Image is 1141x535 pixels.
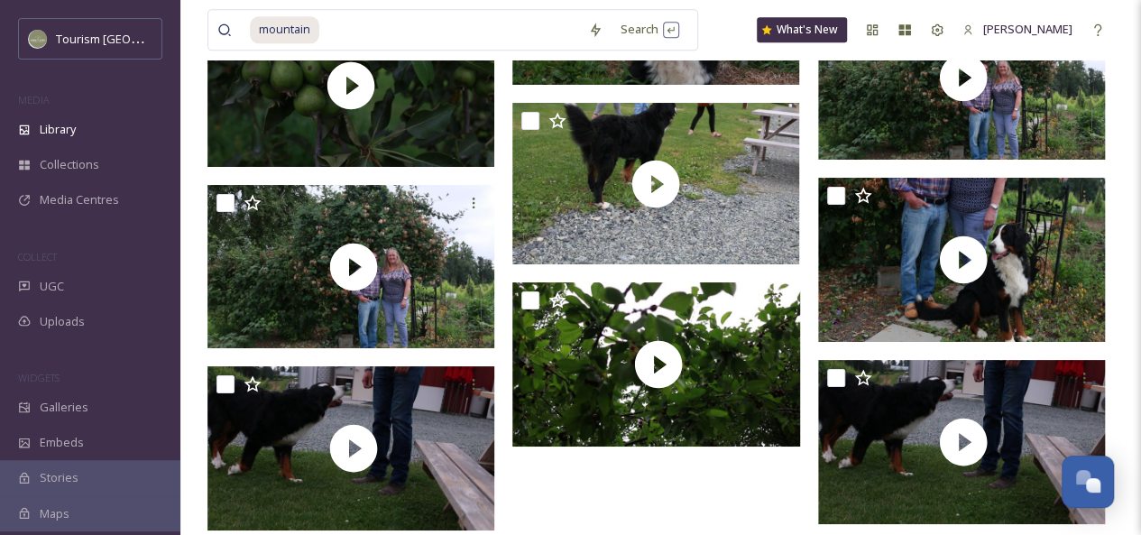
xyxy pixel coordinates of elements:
img: thumbnail [818,360,1109,524]
span: MEDIA [18,93,50,106]
span: Collections [40,156,99,173]
img: thumbnail [512,103,799,264]
span: COLLECT [18,250,57,263]
img: Abbotsford_Snapsea.png [29,30,47,48]
img: thumbnail [818,178,1109,342]
span: Galleries [40,399,88,416]
span: Library [40,121,76,138]
span: Media Centres [40,191,119,208]
a: What's New [757,17,847,42]
img: thumbnail [207,5,494,167]
a: [PERSON_NAME] [953,12,1081,47]
img: thumbnail [207,366,499,530]
span: Uploads [40,313,85,330]
span: [PERSON_NAME] [983,21,1072,37]
span: UGC [40,278,64,295]
div: Search [612,12,688,47]
img: thumbnail [512,282,804,447]
span: Embeds [40,434,84,451]
span: Stories [40,469,78,486]
button: Open Chat [1062,456,1114,508]
span: WIDGETS [18,371,60,384]
span: mountain [250,16,319,42]
span: Tourism [GEOGRAPHIC_DATA] [56,30,217,47]
span: Maps [40,505,69,522]
img: thumbnail [207,185,499,349]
